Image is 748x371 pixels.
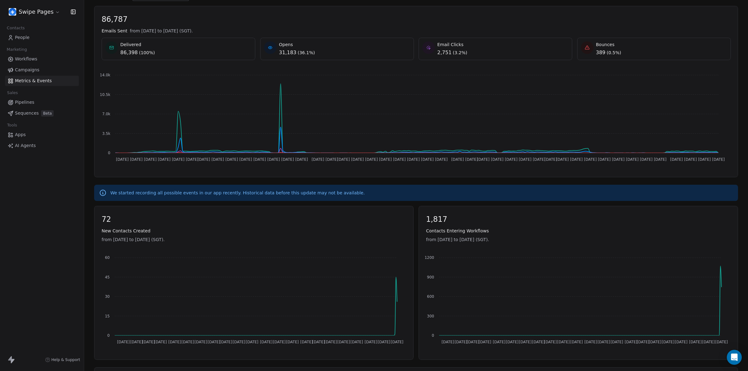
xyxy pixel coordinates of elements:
tspan: 45 [105,275,110,279]
span: ( 36.1% ) [297,50,314,56]
tspan: [DATE] [584,340,597,344]
tspan: [DATE] [144,157,157,162]
tspan: [DATE] [493,340,506,344]
tspan: [DATE] [570,340,583,344]
tspan: [DATE] [675,340,688,344]
tspan: 600 [427,294,434,299]
tspan: 0 [107,333,110,338]
button: Swipe Pages [7,7,61,17]
tspan: [DATE] [626,157,639,162]
tspan: [DATE] [198,157,210,162]
tspan: [DATE] [407,157,420,162]
a: Metrics & Events [5,76,79,86]
span: Delivered [120,41,155,48]
tspan: [DATE] [465,157,478,162]
span: ( 100% ) [139,50,155,56]
tspan: [DATE] [260,340,273,344]
tspan: [DATE] [172,157,185,162]
tspan: [DATE] [246,340,258,344]
tspan: [DATE] [378,340,391,344]
span: 2,751 [437,49,452,56]
tspan: [DATE] [519,340,532,344]
tspan: 60 [105,255,110,260]
tspan: [DATE] [391,340,404,344]
span: 86,398 [120,49,138,56]
span: Contacts Entering Workflows [426,228,731,234]
a: Apps [5,130,79,140]
tspan: 30 [105,294,110,299]
p: We started recording all possible events in our app recently. Historical data before this update ... [110,190,365,196]
tspan: [DATE] [670,157,683,162]
span: New Contacts Created [102,228,406,234]
span: Marketing [4,45,30,54]
span: 86,787 [102,15,731,24]
span: ( 3.2% ) [453,50,467,56]
tspan: [DATE] [612,157,625,162]
a: AI Agents [5,140,79,151]
tspan: [DATE] [491,157,504,162]
span: 389 [596,49,606,56]
tspan: [DATE] [324,340,337,344]
span: Workflows [15,56,37,62]
tspan: [DATE] [312,340,325,344]
tspan: [DATE] [519,157,532,162]
img: user_01J93QE9VH11XXZQZDP4TWZEES.jpg [9,8,16,16]
tspan: [DATE] [712,157,725,162]
tspan: [DATE] [442,340,454,344]
tspan: [DATE] [557,340,570,344]
tspan: [DATE] [597,340,610,344]
tspan: [DATE] [365,340,377,344]
tspan: [DATE] [312,157,324,162]
tspan: [DATE] [467,340,479,344]
tspan: [DATE] [649,340,661,344]
span: Swipe Pages [19,8,54,16]
tspan: [DATE] [598,157,611,162]
tspan: [DATE] [533,157,545,162]
span: People [15,34,30,41]
tspan: [DATE] [158,157,171,162]
a: People [5,32,79,43]
a: Campaigns [5,65,79,75]
tspan: 3.5k [102,131,110,136]
tspan: [DATE] [477,157,490,162]
span: from [DATE] to [DATE] (SGT). [130,28,193,34]
span: 72 [102,215,406,224]
tspan: [DATE] [194,340,207,344]
div: Open Intercom Messenger [727,350,742,365]
tspan: [DATE] [233,340,245,344]
span: Metrics & Events [15,78,52,84]
tspan: [DATE] [379,157,392,162]
tspan: [DATE] [253,157,266,162]
tspan: [DATE] [295,157,308,162]
tspan: [DATE] [281,157,294,162]
span: Beta [41,110,54,117]
span: Pipelines [15,99,34,106]
tspan: [DATE] [611,340,623,344]
tspan: [DATE] [300,340,313,344]
span: AI Agents [15,142,36,149]
tspan: [DATE] [337,340,350,344]
span: Help & Support [51,357,80,362]
tspan: [DATE] [570,157,583,162]
tspan: [DATE] [337,157,350,162]
span: Sales [4,88,21,98]
span: Campaigns [15,67,39,73]
tspan: [DATE] [208,340,220,344]
span: Tools [4,121,20,130]
span: Contacts [4,23,27,33]
tspan: [DATE] [640,157,653,162]
tspan: [DATE] [715,340,728,344]
tspan: [DATE] [702,340,715,344]
tspan: 900 [427,275,434,279]
tspan: 0 [108,151,110,155]
tspan: [DATE] [455,340,467,344]
span: from [DATE] to [DATE] (SGT). [426,236,731,243]
tspan: [DATE] [273,340,286,344]
tspan: [DATE] [654,157,667,162]
tspan: [DATE] [326,157,338,162]
tspan: [DATE] [532,340,545,344]
tspan: [DATE] [451,157,464,162]
tspan: [DATE] [267,157,280,162]
tspan: 300 [427,314,434,318]
tspan: 15 [105,314,110,318]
